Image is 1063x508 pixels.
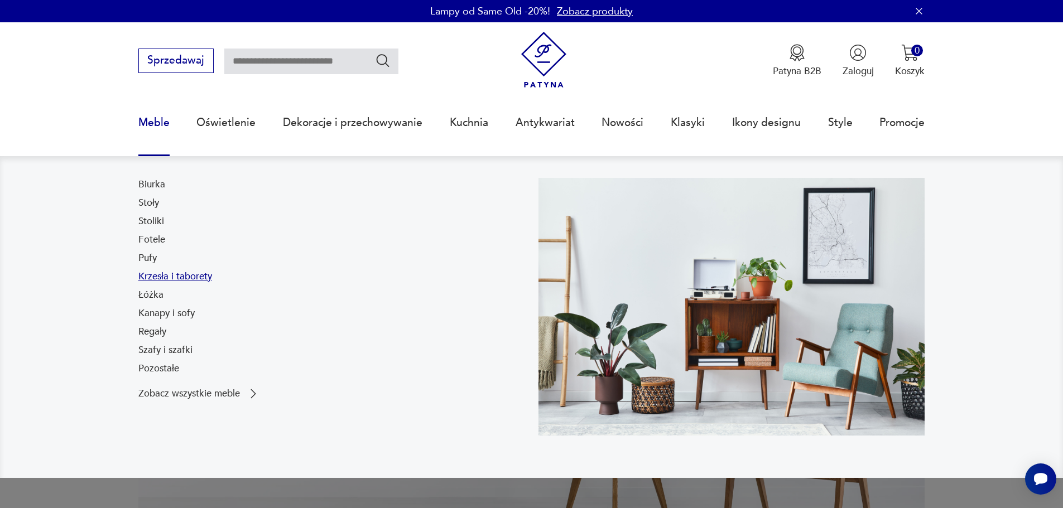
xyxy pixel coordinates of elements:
[671,97,705,148] a: Klasyki
[283,97,422,148] a: Dekoracje i przechowywanie
[602,97,643,148] a: Nowości
[557,4,633,18] a: Zobacz produkty
[895,44,925,78] button: 0Koszyk
[430,4,550,18] p: Lampy od Same Old -20%!
[911,45,923,56] div: 0
[138,49,214,73] button: Sprzedawaj
[516,97,575,148] a: Antykwariat
[138,362,179,375] a: Pozostałe
[828,97,853,148] a: Style
[773,44,821,78] a: Ikona medaluPatyna B2B
[849,44,867,61] img: Ikonka użytkownika
[788,44,806,61] img: Ikona medalu
[138,389,240,398] p: Zobacz wszystkie meble
[138,97,170,148] a: Meble
[375,52,391,69] button: Szukaj
[773,44,821,78] button: Patyna B2B
[138,196,159,210] a: Stoły
[516,32,572,88] img: Patyna - sklep z meblami i dekoracjami vintage
[138,387,260,400] a: Zobacz wszystkie meble
[538,178,925,436] img: 969d9116629659dbb0bd4e745da535dc.jpg
[138,251,157,265] a: Pufy
[843,65,874,78] p: Zaloguj
[901,44,918,61] img: Ikona koszyka
[138,57,214,66] a: Sprzedawaj
[773,65,821,78] p: Patyna B2B
[138,178,165,191] a: Biurka
[138,288,163,302] a: Łóżka
[1025,463,1056,495] iframe: Smartsupp widget button
[879,97,925,148] a: Promocje
[138,325,166,338] a: Regały
[138,215,164,228] a: Stoliki
[196,97,256,148] a: Oświetlenie
[450,97,488,148] a: Kuchnia
[138,343,193,357] a: Szafy i szafki
[138,233,165,246] a: Fotele
[895,65,925,78] p: Koszyk
[843,44,874,78] button: Zaloguj
[138,270,212,283] a: Krzesła i taborety
[732,97,801,148] a: Ikony designu
[138,307,195,320] a: Kanapy i sofy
